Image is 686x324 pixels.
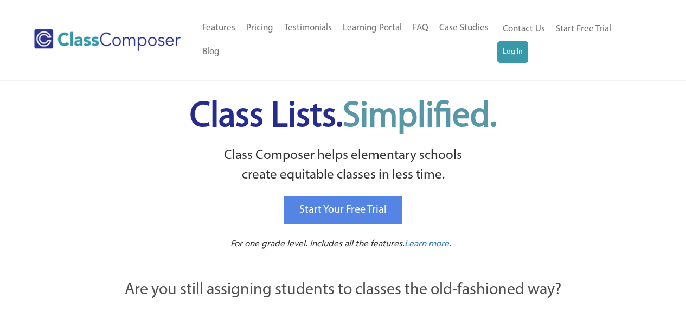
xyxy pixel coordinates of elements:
nav: Header Menu [497,17,644,63]
span: Learn more. [405,239,451,249]
nav: Header Menu [197,16,497,64]
a: Testimonials [279,16,337,40]
a: Log In [497,41,528,63]
p: Class Composer helps elementary schools create equitable classes in less time. [65,146,621,186]
a: Start Free Trial [550,17,617,42]
p: Are you still assigning students to classes the old-fashioned way? [67,278,620,302]
a: FAQ [407,16,434,40]
span: Start Your Free Trial [299,205,387,215]
span: For one grade level. Includes all the features. [230,239,405,249]
a: Blog [197,40,225,64]
a: Pricing [241,16,279,40]
span: Simplified. [343,99,497,135]
img: Class Composer [34,29,181,51]
a: Contact Us [497,17,550,41]
span: Class Lists. [190,99,497,135]
a: Features [197,16,241,40]
a: Learning Portal [337,16,407,40]
a: Start Your Free Trial [284,196,402,224]
a: Case Studies [434,16,494,40]
a: Learn more. [405,238,451,251]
